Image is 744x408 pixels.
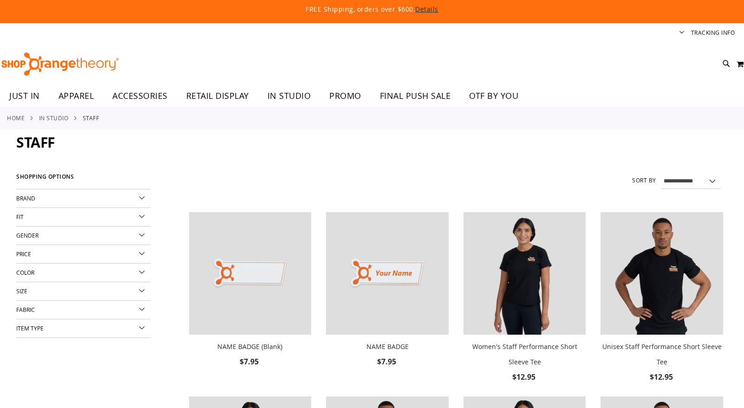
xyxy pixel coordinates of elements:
a: RETAIL DISPLAY [177,85,258,107]
img: Women's Staff Performance Short Sleeve Tee [463,212,586,335]
div: Fabric [16,301,150,319]
a: FINAL PUSH SALE [371,85,460,107]
a: NAME BADGE (Blank) [217,342,282,351]
strong: Shopping Options [16,169,150,189]
a: Product image for NAME BADGE [326,212,449,337]
strong: Staff [83,114,99,122]
a: OTF BY YOU [460,85,528,107]
a: APPAREL [49,85,104,107]
div: Brand [16,189,150,208]
label: Sort By [632,176,656,184]
span: Price [16,250,31,258]
a: Details [415,5,438,13]
span: ACCESSORIES [112,85,168,106]
a: Unisex Staff Performance Short Sleeve Tee [600,212,723,337]
span: Color [16,269,34,276]
a: IN STUDIO [39,114,69,122]
div: Size [16,282,150,301]
span: Staff [16,133,55,152]
span: Brand [16,194,35,202]
span: Size [16,287,27,295]
div: Item Type [16,319,150,338]
div: Gender [16,227,150,245]
a: Home [7,114,25,122]
span: Fit [16,213,24,220]
p: FREE Shipping, orders over $600. [93,5,651,14]
span: FINAL PUSH SALE [380,85,451,106]
a: IN STUDIO [258,85,320,106]
a: Women's Staff Performance Short Sleeve Tee [463,212,586,337]
span: APPAREL [59,85,94,106]
span: $12.95 [512,372,537,382]
a: Tracking Info [691,29,735,37]
span: RETAIL DISPLAY [186,85,249,106]
span: $12.95 [650,372,674,382]
a: Unisex Staff Performance Short Sleeve Tee [602,342,722,366]
span: JUST IN [9,85,40,106]
img: Product image for NAME BADGE [326,212,449,335]
span: Gender [16,232,39,239]
span: Item Type [16,324,44,332]
div: product [596,207,728,407]
div: product [321,207,453,392]
a: NAME BADGE [366,342,409,351]
a: ACCESSORIES [103,85,177,107]
button: Account menu [679,29,684,38]
div: Price [16,245,150,264]
span: PROMO [329,85,361,106]
span: OTF BY YOU [469,85,518,106]
div: product [184,207,316,392]
span: IN STUDIO [268,85,311,106]
span: $7.95 [240,356,260,367]
img: NAME BADGE (Blank) [189,212,312,335]
a: Women's Staff Performance Short Sleeve Tee [472,342,577,366]
div: Fit [16,208,150,227]
a: PROMO [320,85,371,107]
div: Color [16,264,150,282]
span: Fabric [16,306,35,313]
a: NAME BADGE (Blank) [189,212,312,337]
span: $7.95 [377,356,398,367]
div: product [459,207,591,407]
img: Unisex Staff Performance Short Sleeve Tee [600,212,723,335]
